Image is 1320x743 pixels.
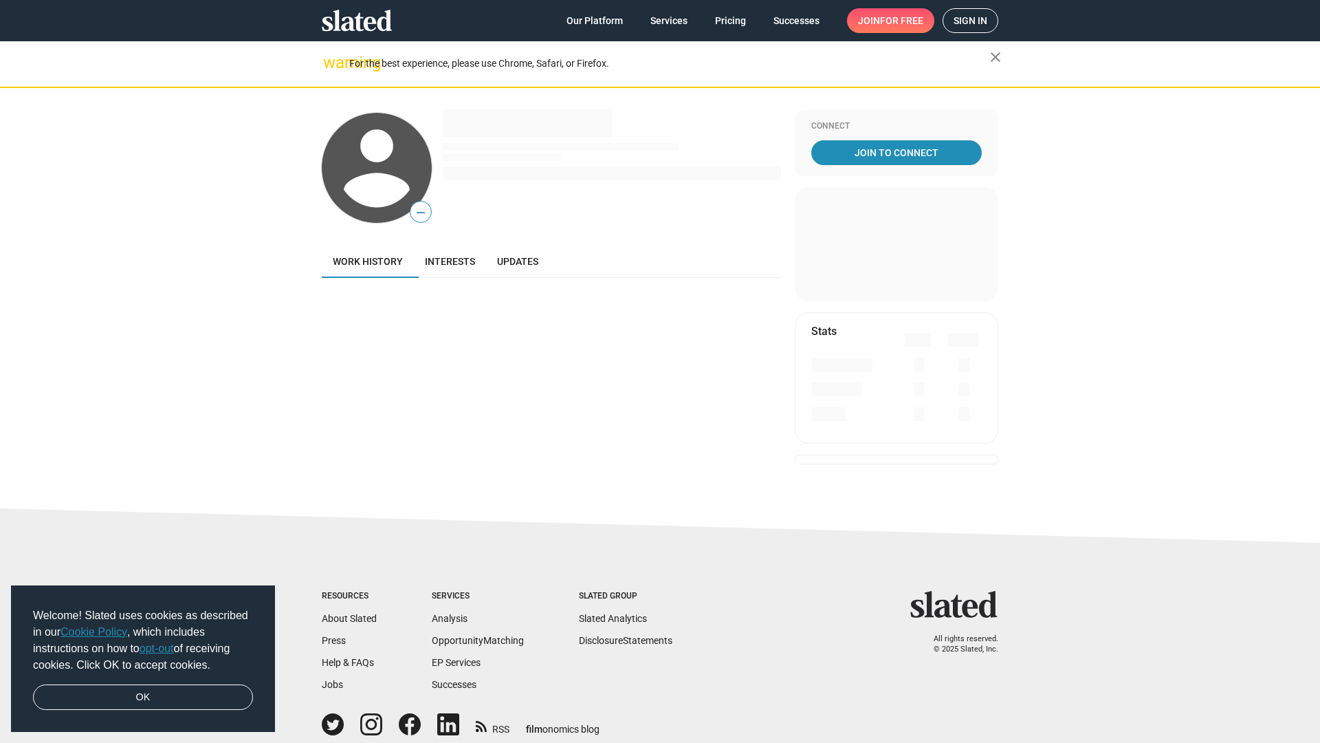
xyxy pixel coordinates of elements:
[579,635,672,646] a: DisclosureStatements
[497,256,538,267] span: Updates
[943,8,998,33] a: Sign in
[715,8,746,33] span: Pricing
[322,657,374,668] a: Help & FAQs
[987,49,1004,65] mat-icon: close
[333,256,403,267] span: Work history
[811,140,982,165] a: Join To Connect
[555,8,634,33] a: Our Platform
[322,591,377,602] div: Resources
[704,8,757,33] a: Pricing
[811,121,982,132] div: Connect
[814,140,979,165] span: Join To Connect
[432,591,524,602] div: Services
[432,635,524,646] a: OpportunityMatching
[880,8,923,33] span: for free
[140,643,174,654] a: opt-out
[579,613,647,624] a: Slated Analytics
[762,8,830,33] a: Successes
[425,256,475,267] span: Interests
[566,8,623,33] span: Our Platform
[476,715,509,736] a: RSS
[322,613,377,624] a: About Slated
[847,8,934,33] a: Joinfor free
[639,8,698,33] a: Services
[432,657,481,668] a: EP Services
[526,712,599,736] a: filmonomics blog
[432,679,476,690] a: Successes
[322,635,346,646] a: Press
[773,8,819,33] span: Successes
[650,8,687,33] span: Services
[33,685,253,711] a: dismiss cookie message
[322,245,414,278] a: Work history
[322,679,343,690] a: Jobs
[919,634,998,654] p: All rights reserved. © 2025 Slated, Inc.
[414,245,486,278] a: Interests
[60,626,127,638] a: Cookie Policy
[11,585,275,733] div: cookieconsent
[486,245,549,278] a: Updates
[526,724,542,735] span: film
[579,591,672,602] div: Slated Group
[954,9,987,32] span: Sign in
[33,607,253,674] span: Welcome! Slated uses cookies as described in our , which includes instructions on how to of recei...
[432,613,467,624] a: Analysis
[323,54,340,71] mat-icon: warning
[811,324,837,338] mat-card-title: Stats
[858,8,923,33] span: Join
[410,204,431,222] span: —
[349,54,990,73] div: For the best experience, please use Chrome, Safari, or Firefox.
